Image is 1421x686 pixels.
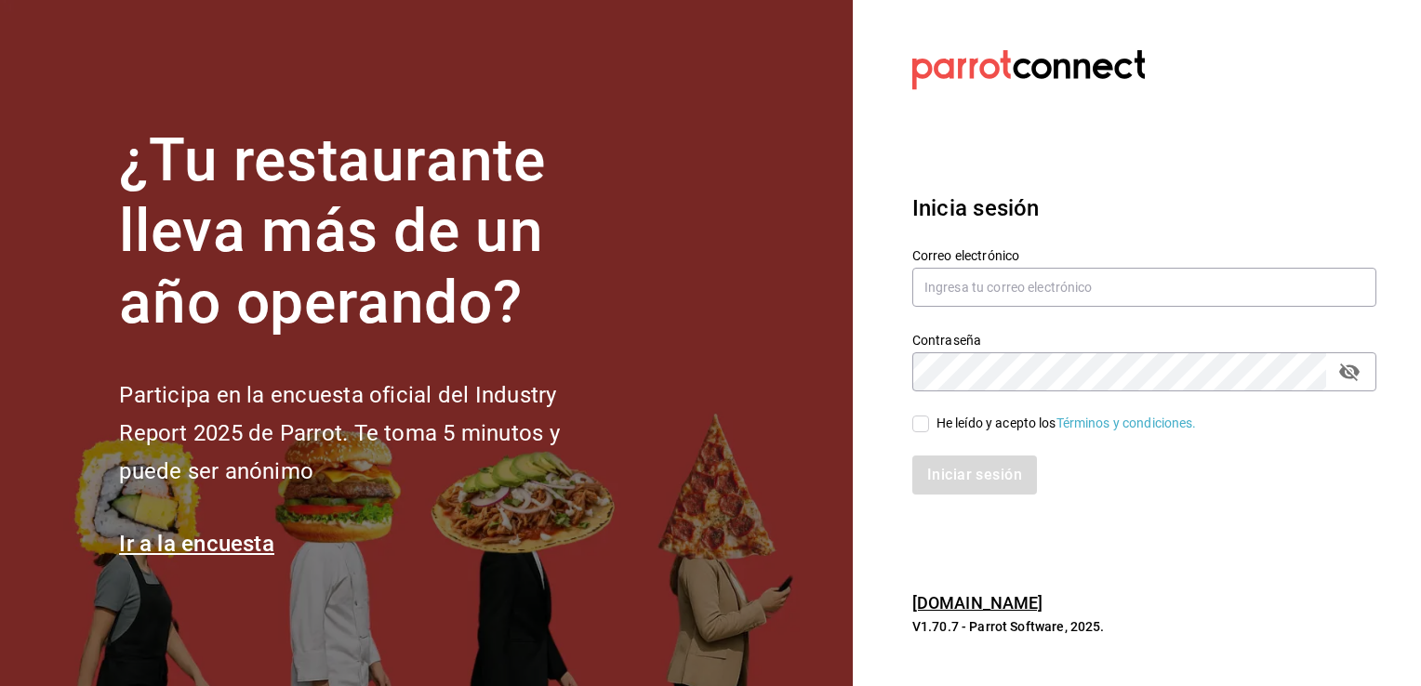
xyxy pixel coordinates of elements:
p: V1.70.7 - Parrot Software, 2025. [912,617,1376,636]
h1: ¿Tu restaurante lleva más de un año operando? [119,125,621,339]
label: Correo electrónico [912,248,1376,261]
h3: Inicia sesión [912,191,1376,225]
a: [DOMAIN_NAME] [912,593,1043,613]
div: He leído y acepto los [936,414,1197,433]
h2: Participa en la encuesta oficial del Industry Report 2025 de Parrot. Te toma 5 minutos y puede se... [119,376,621,490]
input: Ingresa tu correo electrónico [912,268,1376,307]
a: Términos y condiciones. [1056,416,1197,430]
label: Contraseña [912,333,1376,346]
button: passwordField [1334,356,1365,388]
a: Ir a la encuesta [119,531,274,557]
